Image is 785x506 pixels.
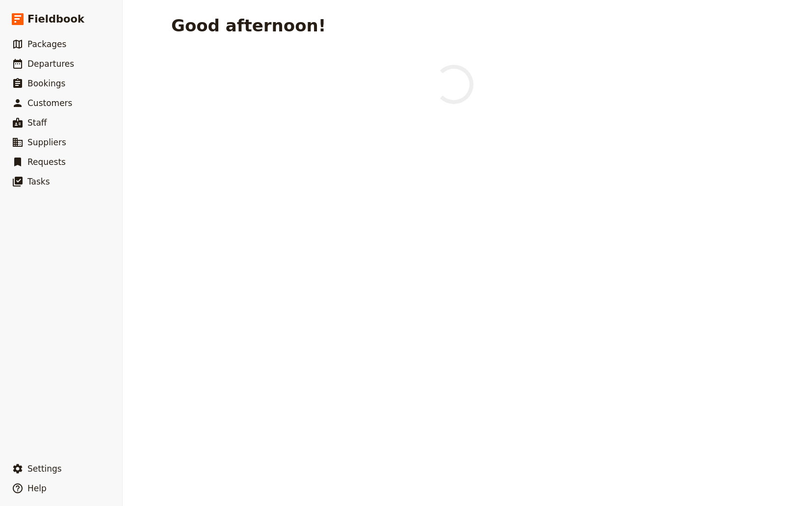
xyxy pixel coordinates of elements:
[27,464,62,474] span: Settings
[27,157,66,167] span: Requests
[27,39,66,49] span: Packages
[27,98,72,108] span: Customers
[27,137,66,147] span: Suppliers
[27,79,65,88] span: Bookings
[27,118,47,128] span: Staff
[27,177,50,186] span: Tasks
[27,59,74,69] span: Departures
[27,483,47,493] span: Help
[27,12,84,27] span: Fieldbook
[171,16,326,35] h1: Good afternoon!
